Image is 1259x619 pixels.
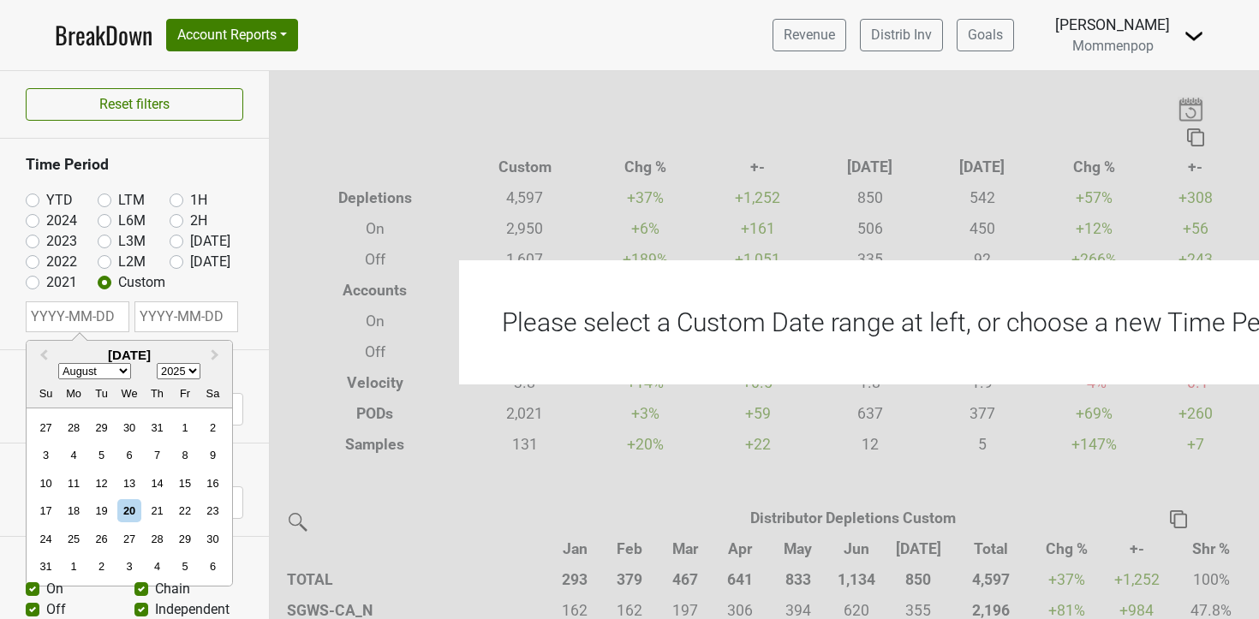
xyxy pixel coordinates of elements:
div: Choose Monday, August 4th, 2025 [63,444,86,467]
span: Mommenpop [1072,38,1154,54]
div: Tuesday [90,382,113,405]
label: Custom [118,272,165,293]
div: Choose Tuesday, July 29th, 2025 [90,416,113,439]
div: Choose Sunday, August 3rd, 2025 [34,444,57,467]
div: Choose Saturday, August 9th, 2025 [201,444,224,467]
label: L2M [118,252,146,272]
div: Choose Saturday, August 2nd, 2025 [201,416,224,439]
label: Chain [155,579,190,599]
div: Choose Friday, August 15th, 2025 [173,472,196,495]
div: Choose Wednesday, August 13th, 2025 [117,472,140,495]
div: Choose Friday, August 22nd, 2025 [173,499,196,522]
a: Distrib Inv [860,19,943,51]
label: 2021 [46,272,77,293]
button: Account Reports [166,19,298,51]
div: Choose Thursday, August 14th, 2025 [146,472,169,495]
div: Choose Monday, September 1st, 2025 [63,555,86,578]
button: Previous Month [28,342,56,370]
div: Choose Tuesday, August 5th, 2025 [90,444,113,467]
div: Choose Sunday, August 24th, 2025 [34,527,57,551]
div: Choose Friday, August 29th, 2025 [173,527,196,551]
img: Dropdown Menu [1184,26,1204,46]
div: Choose Wednesday, September 3rd, 2025 [117,555,140,578]
label: [DATE] [190,252,230,272]
label: On [46,579,63,599]
label: LTM [118,190,145,211]
div: Choose Thursday, September 4th, 2025 [146,555,169,578]
div: Choose Sunday, August 31st, 2025 [34,555,57,578]
div: [PERSON_NAME] [1055,14,1170,36]
div: Choose Friday, August 8th, 2025 [173,444,196,467]
div: Choose Tuesday, August 12th, 2025 [90,472,113,495]
div: Thursday [146,382,169,405]
label: L6M [118,211,146,231]
div: Month August, 2025 [32,414,226,580]
div: Choose Monday, August 18th, 2025 [63,499,86,522]
div: Choose Wednesday, August 27th, 2025 [117,527,140,551]
div: Choose Sunday, July 27th, 2025 [34,416,57,439]
div: Sunday [34,382,57,405]
button: Next Month [203,342,230,370]
div: Choose Monday, August 25th, 2025 [63,527,86,551]
label: 1H [190,190,207,211]
div: Choose Saturday, August 30th, 2025 [201,527,224,551]
div: Choose Saturday, September 6th, 2025 [201,555,224,578]
div: Choose Monday, August 11th, 2025 [63,472,86,495]
div: Choose Thursday, July 31st, 2025 [146,416,169,439]
div: Choose Wednesday, August 6th, 2025 [117,444,140,467]
a: Revenue [773,19,846,51]
label: [DATE] [190,231,230,252]
input: YYYY-MM-DD [26,301,129,332]
div: Choose Thursday, August 28th, 2025 [146,527,169,551]
div: Choose Sunday, August 10th, 2025 [34,472,57,495]
a: Goals [957,19,1014,51]
div: Wednesday [117,382,140,405]
div: Choose Saturday, August 16th, 2025 [201,472,224,495]
div: Saturday [201,382,224,405]
label: YTD [46,190,73,211]
div: Choose Sunday, August 17th, 2025 [34,499,57,522]
button: Reset filters [26,88,243,121]
div: Monday [63,382,86,405]
div: Choose Tuesday, September 2nd, 2025 [90,555,113,578]
div: Choose Date [26,340,233,586]
div: Choose Saturday, August 23rd, 2025 [201,499,224,522]
div: Choose Monday, July 28th, 2025 [63,416,86,439]
div: Choose Thursday, August 7th, 2025 [146,444,169,467]
label: 2024 [46,211,77,231]
div: Choose Friday, September 5th, 2025 [173,555,196,578]
input: YYYY-MM-DD [134,301,238,332]
div: Choose Friday, August 1st, 2025 [173,416,196,439]
div: Choose Tuesday, August 26th, 2025 [90,527,113,551]
label: L3M [118,231,146,252]
a: BreakDown [55,17,152,53]
label: 2H [190,211,207,231]
div: Choose Tuesday, August 19th, 2025 [90,499,113,522]
div: Choose Thursday, August 21st, 2025 [146,499,169,522]
div: Choose Wednesday, July 30th, 2025 [117,416,140,439]
h2: [DATE] [27,348,232,363]
div: Friday [173,382,196,405]
div: Choose Wednesday, August 20th, 2025 [117,499,140,522]
label: 2022 [46,252,77,272]
h3: Time Period [26,156,243,174]
label: 2023 [46,231,77,252]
